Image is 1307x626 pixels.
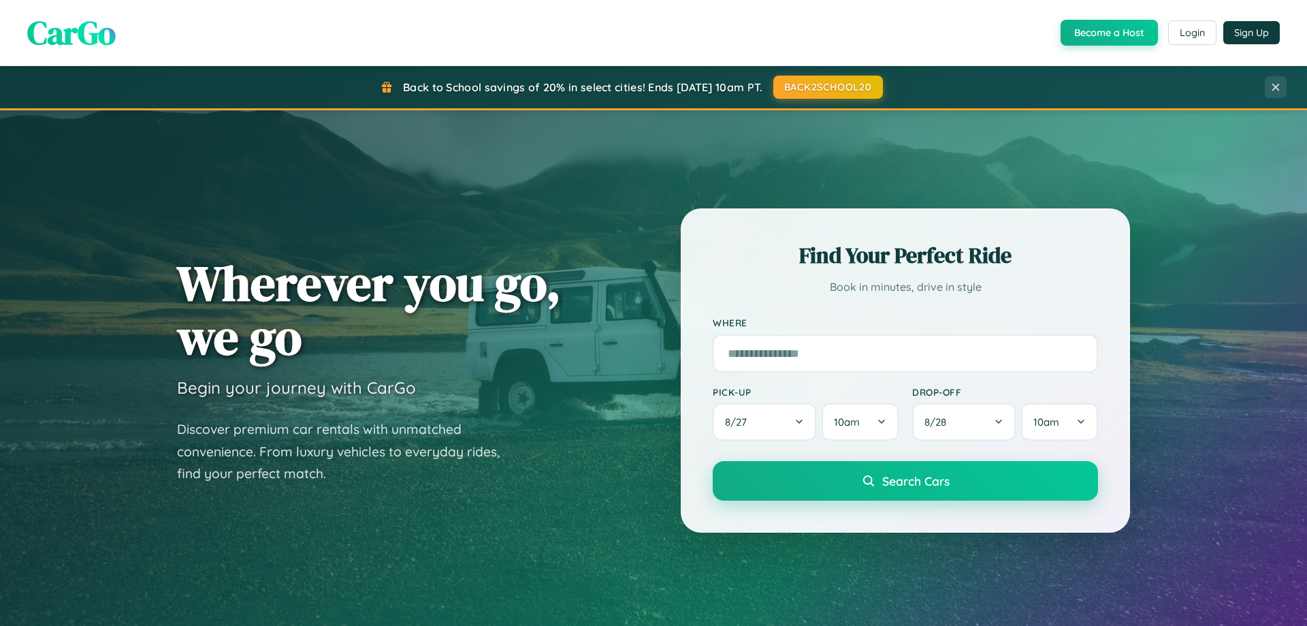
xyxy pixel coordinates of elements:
span: 8 / 28 [924,416,953,428]
span: 8 / 27 [725,416,754,428]
span: 10am [1033,416,1059,428]
button: Become a Host [1061,20,1158,46]
p: Book in minutes, drive in style [713,277,1098,297]
label: Where [713,317,1098,329]
button: Search Cars [713,461,1098,501]
span: CarGo [27,10,116,55]
p: Discover premium car rentals with unmatched convenience. From luxury vehicles to everyday rides, ... [177,418,517,485]
button: Sign Up [1223,21,1280,44]
h1: Wherever you go, we go [177,256,561,364]
button: 10am [822,403,899,441]
button: 8/28 [912,403,1016,441]
span: 10am [834,416,860,428]
h3: Begin your journey with CarGo [177,377,416,398]
label: Drop-off [912,386,1098,398]
span: Back to School savings of 20% in select cities! Ends [DATE] 10am PT. [403,80,762,94]
span: Search Cars [882,473,950,488]
h2: Find Your Perfect Ride [713,240,1098,270]
button: 8/27 [713,403,816,441]
label: Pick-up [713,386,899,398]
button: BACK2SCHOOL20 [773,76,883,99]
button: 10am [1021,403,1098,441]
button: Login [1168,20,1216,45]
